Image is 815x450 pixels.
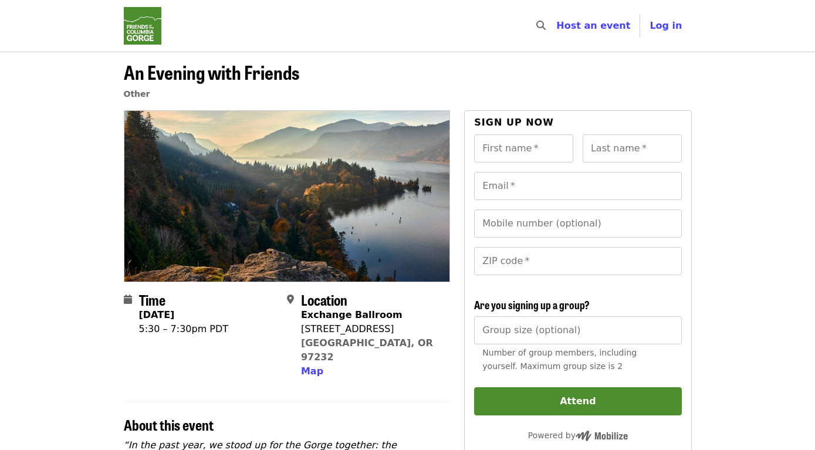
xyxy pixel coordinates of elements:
button: Attend [474,387,681,415]
a: Other [124,89,150,99]
strong: [DATE] [139,309,175,320]
input: Email [474,172,681,200]
span: Are you signing up a group? [474,297,590,312]
span: Map [301,366,323,377]
div: [STREET_ADDRESS] [301,322,441,336]
span: About this event [124,414,214,435]
input: [object Object] [474,316,681,344]
span: An Evening with Friends [124,58,299,86]
button: Map [301,364,323,378]
input: Mobile number (optional) [474,209,681,238]
input: Last name [583,134,682,163]
input: Search [553,12,562,40]
span: Number of group members, including yourself. Maximum group size is 2 [482,348,637,371]
span: Location [301,289,347,310]
a: [GEOGRAPHIC_DATA], OR 97232 [301,337,433,363]
input: ZIP code [474,247,681,275]
span: Sign up now [474,117,554,128]
img: Friends Of The Columbia Gorge - Home [124,7,161,45]
a: Host an event [556,20,630,31]
img: An Evening with Friends organized by Friends Of The Columbia Gorge [124,111,450,281]
button: Log in [640,14,691,38]
input: First name [474,134,573,163]
div: 5:30 – 7:30pm PDT [139,322,229,336]
i: search icon [536,20,546,31]
img: Powered by Mobilize [576,431,628,441]
span: Time [139,289,165,310]
span: Powered by [528,431,628,440]
i: map-marker-alt icon [287,294,294,305]
i: calendar icon [124,294,132,305]
span: Log in [650,20,682,31]
strong: Exchange Ballroom [301,309,403,320]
